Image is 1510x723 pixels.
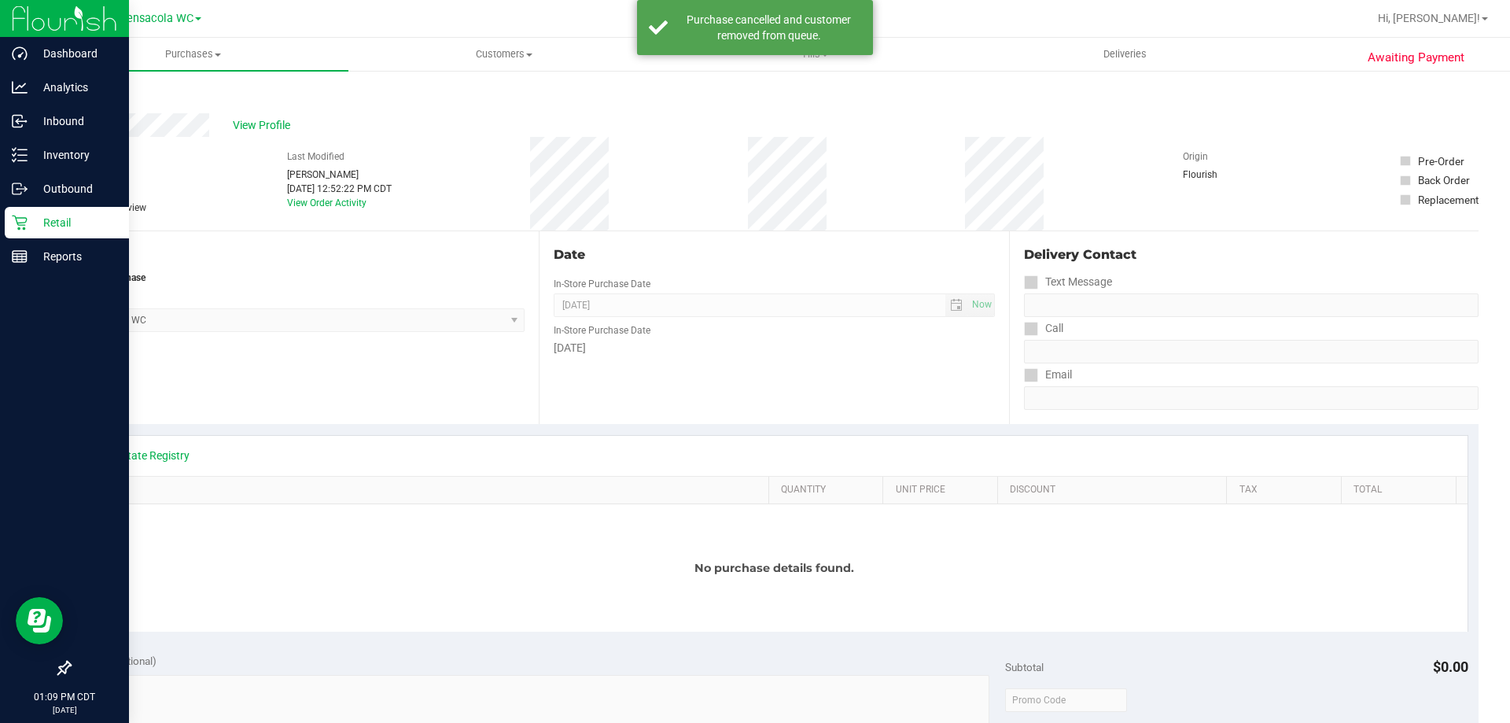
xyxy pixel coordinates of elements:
[93,484,762,496] a: SKU
[28,179,122,198] p: Outbound
[554,323,650,338] label: In-Store Purchase Date
[81,504,1468,632] div: No purchase details found.
[12,113,28,129] inline-svg: Inbound
[1378,12,1480,24] span: Hi, [PERSON_NAME]!
[12,249,28,264] inline-svg: Reports
[287,182,392,196] div: [DATE] 12:52:22 PM CDT
[349,47,658,61] span: Customers
[28,78,122,97] p: Analytics
[12,147,28,163] inline-svg: Inventory
[554,245,994,264] div: Date
[1183,149,1208,164] label: Origin
[1024,340,1479,363] input: Format: (999) 999-9999
[287,168,392,182] div: [PERSON_NAME]
[12,215,28,231] inline-svg: Retail
[1433,658,1468,675] span: $0.00
[12,46,28,61] inline-svg: Dashboard
[1368,49,1464,67] span: Awaiting Payment
[287,197,366,208] a: View Order Activity
[1005,661,1044,673] span: Subtotal
[1024,363,1072,386] label: Email
[1418,153,1464,169] div: Pre-Order
[348,38,659,71] a: Customers
[28,44,122,63] p: Dashboard
[16,597,63,644] iframe: Resource center
[1082,47,1168,61] span: Deliveries
[28,146,122,164] p: Inventory
[287,149,344,164] label: Last Modified
[554,277,650,291] label: In-Store Purchase Date
[676,12,861,43] div: Purchase cancelled and customer removed from queue.
[1183,168,1261,182] div: Flourish
[1418,192,1479,208] div: Replacement
[38,38,348,71] a: Purchases
[95,448,190,463] a: View State Registry
[28,213,122,232] p: Retail
[28,112,122,131] p: Inbound
[28,247,122,266] p: Reports
[12,181,28,197] inline-svg: Outbound
[1024,271,1112,293] label: Text Message
[1353,484,1449,496] a: Total
[1024,293,1479,317] input: Format: (999) 999-9999
[1418,172,1470,188] div: Back Order
[12,79,28,95] inline-svg: Analytics
[1239,484,1335,496] a: Tax
[1024,317,1063,340] label: Call
[781,484,877,496] a: Quantity
[7,704,122,716] p: [DATE]
[1005,688,1127,712] input: Promo Code
[233,117,296,134] span: View Profile
[554,340,994,356] div: [DATE]
[38,47,348,61] span: Purchases
[7,690,122,704] p: 01:09 PM CDT
[1010,484,1221,496] a: Discount
[120,12,193,25] span: Pensacola WC
[896,484,992,496] a: Unit Price
[69,245,525,264] div: Location
[970,38,1280,71] a: Deliveries
[1024,245,1479,264] div: Delivery Contact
